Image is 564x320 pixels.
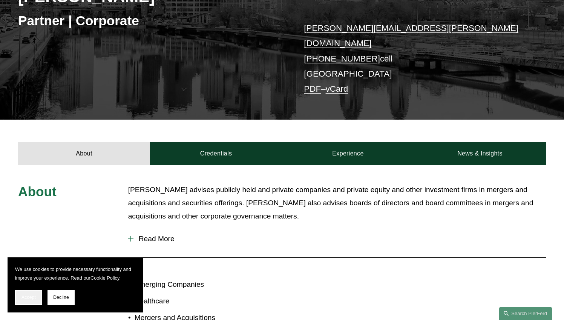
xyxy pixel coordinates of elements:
p: [PERSON_NAME] advises publicly held and private companies and private equity and other investment... [128,183,546,223]
a: vCard [326,84,348,94]
p: Emerging Companies [135,278,282,291]
span: Read More [133,235,546,243]
p: We use cookies to provide necessary functionality and improve your experience. Read our . [15,265,136,282]
span: Accept [21,295,36,300]
a: [PERSON_NAME][EMAIL_ADDRESS][PERSON_NAME][DOMAIN_NAME] [304,23,518,48]
a: Cookie Policy [90,275,120,281]
a: Credentials [150,142,282,165]
a: Search this site [499,307,552,320]
p: Healthcare [135,295,282,308]
p: cell [GEOGRAPHIC_DATA] – [304,21,524,97]
span: Decline [53,295,69,300]
h3: Partner | Corporate [18,12,282,29]
section: Cookie banner [8,257,143,312]
a: PDF [304,84,321,94]
button: Decline [48,290,75,305]
button: Accept [15,290,42,305]
span: About [18,184,57,199]
button: Read More [128,229,546,249]
a: Experience [282,142,414,165]
a: About [18,142,150,165]
a: [PHONE_NUMBER] [304,54,380,63]
a: News & Insights [414,142,546,165]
